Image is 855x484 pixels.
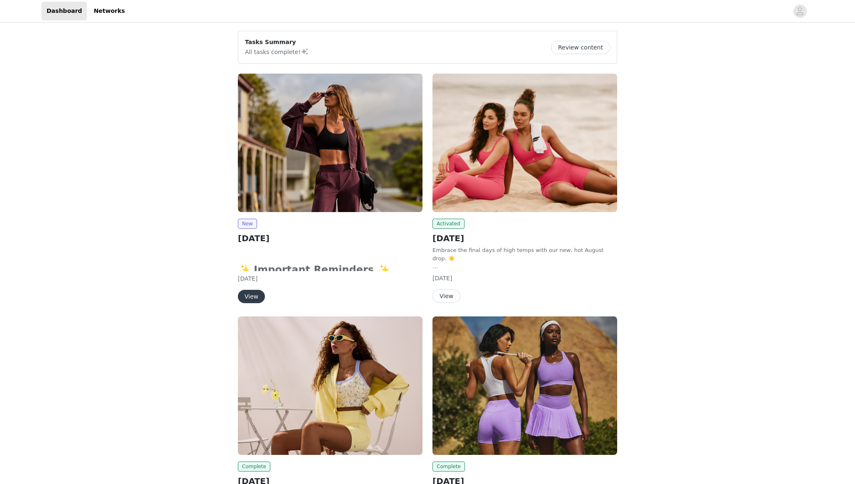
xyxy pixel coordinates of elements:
strong: ✨ Important Reminders ✨ [238,264,395,276]
img: Fabletics [432,74,617,212]
span: Complete [432,462,465,472]
h2: [DATE] [432,232,617,244]
a: View [432,293,460,299]
span: Complete [238,462,270,472]
a: Dashboard [42,2,87,20]
img: Fabletics [238,74,423,212]
button: Review content [551,41,610,54]
img: Fabletics [238,316,423,455]
img: Fabletics [432,316,617,455]
button: View [432,289,460,303]
span: Activated [432,219,465,229]
div: avatar [796,5,804,18]
span: [DATE] [238,275,257,282]
h2: [DATE] [238,232,423,244]
span: [DATE] [432,275,452,282]
p: All tasks complete! [245,47,309,57]
p: Tasks Summary [245,38,309,47]
a: View [238,294,265,300]
p: Embrace the final days of high temps with our new, hot August drop. ☀️ [432,246,617,262]
a: Networks [89,2,130,20]
button: View [238,290,265,303]
span: New [238,219,257,229]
